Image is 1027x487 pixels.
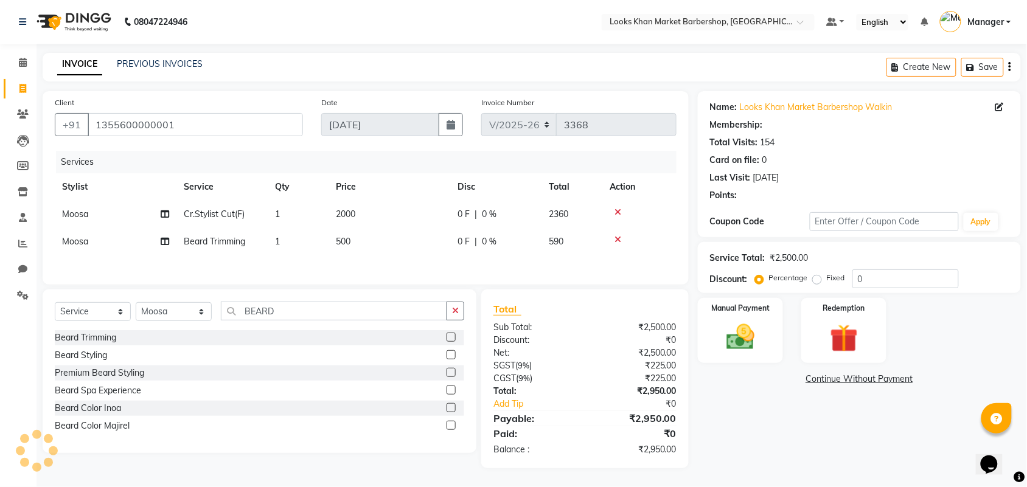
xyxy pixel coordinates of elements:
[55,331,116,344] div: Beard Trimming
[321,97,338,108] label: Date
[810,212,959,231] input: Enter Offer / Coupon Code
[484,372,585,385] div: ( )
[184,209,245,219] span: Cr.Stylist Cut(F)
[718,321,764,353] img: _cash.svg
[484,398,602,410] a: Add Tip
[484,411,585,426] div: Payable:
[585,411,686,426] div: ₹2,950.00
[940,11,961,32] img: Manager
[484,359,585,372] div: ( )
[493,373,516,384] span: CGST
[275,209,280,219] span: 1
[329,173,450,201] th: Price
[268,173,329,201] th: Qty
[55,384,141,397] div: Beard Spa Experience
[55,420,130,432] div: Beard Color Majirel
[585,347,686,359] div: ₹2,500.00
[484,347,585,359] div: Net:
[55,402,121,415] div: Beard Color Inoa
[62,209,88,219] span: Moosa
[55,97,74,108] label: Client
[549,236,563,247] span: 590
[336,209,355,219] span: 2000
[753,171,779,184] div: [DATE]
[585,321,686,334] div: ₹2,500.00
[176,173,268,201] th: Service
[710,171,751,184] div: Last Visit:
[475,235,477,248] span: |
[475,208,477,221] span: |
[886,58,956,77] button: Create New
[518,361,529,370] span: 9%
[484,334,585,347] div: Discount:
[961,58,1004,77] button: Save
[710,136,758,149] div: Total Visits:
[493,303,521,316] span: Total
[964,213,998,231] button: Apply
[585,426,686,441] div: ₹0
[710,189,737,202] div: Points:
[275,236,280,247] span: 1
[710,154,760,167] div: Card on file:
[484,443,585,456] div: Balance :
[458,208,470,221] span: 0 F
[710,119,763,131] div: Membership:
[484,321,585,334] div: Sub Total:
[221,302,447,320] input: Search or Scan
[585,359,686,372] div: ₹225.00
[740,101,893,114] a: Looks Khan Market Barbershop Walkin
[55,173,176,201] th: Stylist
[585,385,686,398] div: ₹2,950.00
[761,136,775,149] div: 154
[602,398,686,410] div: ₹0
[762,154,767,167] div: 0
[55,367,144,379] div: Premium Beard Styling
[55,113,89,136] button: +91
[484,426,585,441] div: Paid:
[336,236,350,247] span: 500
[184,236,245,247] span: Beard Trimming
[585,372,686,385] div: ₹225.00
[710,101,737,114] div: Name:
[769,272,808,283] label: Percentage
[482,208,496,221] span: 0 %
[585,443,686,456] div: ₹2,950.00
[31,5,114,39] img: logo
[710,215,810,228] div: Coupon Code
[976,438,1015,475] iframe: chat widget
[770,252,809,264] div: ₹2,500.00
[134,5,187,39] b: 08047224946
[827,272,845,283] label: Fixed
[700,373,1018,385] a: Continue Without Payment
[117,58,203,69] a: PREVIOUS INVOICES
[967,16,1004,29] span: Manager
[711,303,770,314] label: Manual Payment
[518,373,530,383] span: 9%
[602,173,677,201] th: Action
[56,151,686,173] div: Services
[450,173,541,201] th: Disc
[541,173,602,201] th: Total
[62,236,88,247] span: Moosa
[57,54,102,75] a: INVOICE
[710,273,748,286] div: Discount:
[710,252,765,264] div: Service Total:
[55,349,107,362] div: Beard Styling
[484,385,585,398] div: Total:
[88,113,303,136] input: Search by Name/Mobile/Email/Code
[482,235,496,248] span: 0 %
[821,321,867,356] img: _gift.svg
[823,303,865,314] label: Redemption
[493,360,515,371] span: SGST
[585,334,686,347] div: ₹0
[549,209,568,219] span: 2360
[458,235,470,248] span: 0 F
[481,97,534,108] label: Invoice Number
